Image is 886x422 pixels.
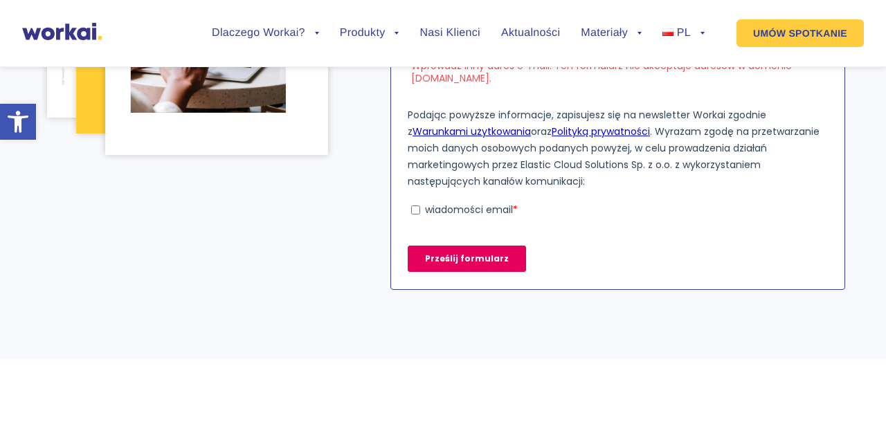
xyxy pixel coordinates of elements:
a: PL [662,28,705,39]
span: PL [677,27,691,39]
a: Aktualności [501,28,560,39]
a: Nasi Klienci [419,28,480,39]
a: UMÓW SPOTKANIE [736,19,864,47]
a: Materiały [581,28,642,39]
a: Produkty [340,28,399,39]
a: Dlaczego Workai? [212,28,319,39]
